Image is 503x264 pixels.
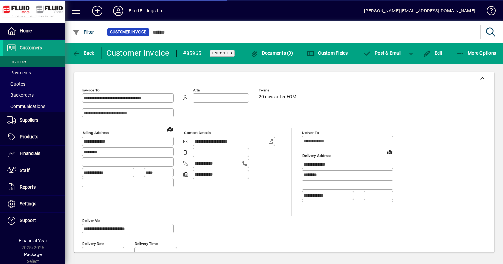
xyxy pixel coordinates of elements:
[135,241,158,246] mat-label: Delivery time
[20,168,30,173] span: Staff
[421,47,444,59] button: Edit
[106,48,170,58] div: Customer Invoice
[3,56,65,67] a: Invoices
[19,238,47,243] span: Financial Year
[7,70,31,75] span: Payments
[251,51,293,56] span: Documents (0)
[3,179,65,195] a: Reports
[20,151,40,156] span: Financials
[259,94,296,100] span: 20 days after EOM
[72,30,94,35] span: Filter
[212,51,232,55] span: Unposted
[384,147,395,157] a: View on map
[20,45,42,50] span: Customers
[20,201,36,206] span: Settings
[305,47,350,59] button: Custom Fields
[3,90,65,101] a: Backorders
[82,241,104,246] mat-label: Delivery date
[82,88,100,92] mat-label: Invoice To
[20,218,36,223] span: Support
[3,162,65,179] a: Staff
[72,51,94,56] span: Back
[375,51,378,56] span: P
[7,81,25,87] span: Quotes
[71,47,96,59] button: Back
[360,47,405,59] button: Post & Email
[249,47,295,59] button: Documents (0)
[3,112,65,129] a: Suppliers
[456,51,496,56] span: More Options
[20,184,36,190] span: Reports
[423,51,443,56] span: Edit
[87,5,108,17] button: Add
[3,78,65,90] a: Quotes
[3,213,65,229] a: Support
[20,134,38,139] span: Products
[259,88,298,92] span: Terms
[65,47,102,59] app-page-header-button: Back
[7,59,27,64] span: Invoices
[110,29,146,35] span: Customer Invoice
[7,92,34,98] span: Backorders
[24,252,42,257] span: Package
[82,218,100,223] mat-label: Deliver via
[3,129,65,145] a: Products
[3,196,65,212] a: Settings
[302,131,319,135] mat-label: Deliver To
[71,26,96,38] button: Filter
[20,28,32,33] span: Home
[3,146,65,162] a: Financials
[3,101,65,112] a: Communications
[482,1,495,23] a: Knowledge Base
[307,51,348,56] span: Custom Fields
[364,6,475,16] div: [PERSON_NAME] [EMAIL_ADDRESS][DOMAIN_NAME]
[183,48,202,59] div: #85965
[7,104,45,109] span: Communications
[20,117,38,123] span: Suppliers
[363,51,401,56] span: ost & Email
[3,23,65,39] a: Home
[193,88,200,92] mat-label: Attn
[3,67,65,78] a: Payments
[165,124,175,134] a: View on map
[108,5,129,17] button: Profile
[455,47,498,59] button: More Options
[129,6,164,16] div: Fluid Fittings Ltd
